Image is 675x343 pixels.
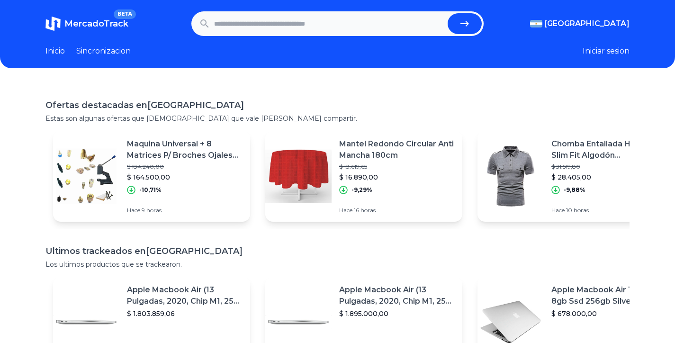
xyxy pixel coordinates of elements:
[139,186,162,194] p: -10,71%
[551,309,667,318] p: $ 678.000,00
[45,244,630,258] h1: Ultimos trackeados en [GEOGRAPHIC_DATA]
[551,207,667,214] p: Hace 10 horas
[53,143,119,209] img: Featured image
[339,172,455,182] p: $ 16.890,00
[45,260,630,269] p: Los ultimos productos que se trackearon.
[127,163,243,171] p: $ 184.240,00
[530,20,542,27] img: Argentina
[45,45,65,57] a: Inicio
[351,186,372,194] p: -9,29%
[339,284,455,307] p: Apple Macbook Air (13 Pulgadas, 2020, Chip M1, 256 Gb De Ssd, 8 Gb De Ram) - Plata
[127,207,243,214] p: Hace 9 horas
[76,45,131,57] a: Sincronizacion
[127,309,243,318] p: $ 1.803.859,06
[45,16,61,31] img: MercadoTrack
[45,114,630,123] p: Estas son algunas ofertas que [DEMOGRAPHIC_DATA] que vale [PERSON_NAME] compartir.
[127,172,243,182] p: $ 164.500,00
[127,284,243,307] p: Apple Macbook Air (13 Pulgadas, 2020, Chip M1, 256 Gb De Ssd, 8 Gb De Ram) - Plata
[544,18,630,29] span: [GEOGRAPHIC_DATA]
[265,131,462,222] a: Featured imageMantel Redondo Circular Anti Mancha 180cm$ 18.619,65$ 16.890,00-9,29%Hace 16 horas
[64,18,128,29] span: MercadoTrack
[551,163,667,171] p: $ 31.519,80
[477,131,675,222] a: Featured imageChomba Entallada Hombre Slim Fit Algodón [PERSON_NAME] 2 Bolsillos$ 31.519,80$ 28.4...
[551,138,667,161] p: Chomba Entallada Hombre Slim Fit Algodón [PERSON_NAME] 2 Bolsillos
[339,163,455,171] p: $ 18.619,65
[45,16,128,31] a: MercadoTrackBETA
[477,143,544,209] img: Featured image
[114,9,136,19] span: BETA
[339,309,455,318] p: $ 1.895.000,00
[127,138,243,161] p: Maquina Universal + 8 Matrices P/ Broches Ojales Remaches
[530,18,630,29] button: [GEOGRAPHIC_DATA]
[265,143,332,209] img: Featured image
[53,131,250,222] a: Featured imageMaquina Universal + 8 Matrices P/ Broches Ojales Remaches$ 184.240,00$ 164.500,00-1...
[551,284,667,307] p: Apple Macbook Air 13 Core I5 8gb Ssd 256gb Silver
[339,138,455,161] p: Mantel Redondo Circular Anti Mancha 180cm
[583,45,630,57] button: Iniciar sesion
[339,207,455,214] p: Hace 16 horas
[45,99,630,112] h1: Ofertas destacadas en [GEOGRAPHIC_DATA]
[551,172,667,182] p: $ 28.405,00
[564,186,585,194] p: -9,88%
